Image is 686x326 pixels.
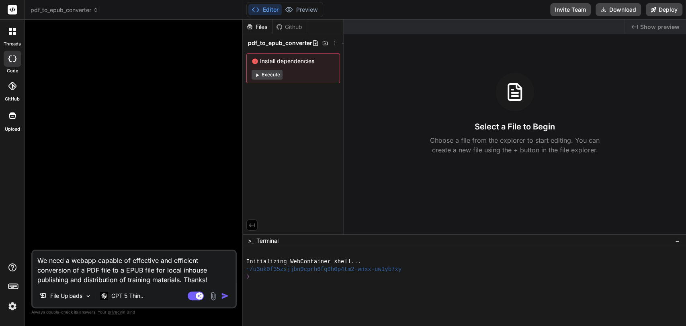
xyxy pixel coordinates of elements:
[221,292,229,300] img: icon
[256,237,278,245] span: Terminal
[111,292,143,300] p: GPT 5 Thin..
[5,126,20,133] label: Upload
[425,135,605,155] p: Choose a file from the explorer to start editing. You can create a new file using the + button in...
[550,3,591,16] button: Invite Team
[282,4,321,15] button: Preview
[50,292,82,300] p: File Uploads
[33,251,235,285] textarea: We need a webapp capable of effective and efficient conversion of a PDF file to a EPUB file for l...
[6,299,19,313] img: settings
[7,68,18,74] label: code
[31,308,237,316] p: Always double-check its answers. Your in Bind
[273,23,306,31] div: Github
[5,96,20,103] label: GitHub
[209,291,218,301] img: attachment
[85,293,92,299] img: Pick Models
[108,310,122,314] span: privacy
[31,6,98,14] span: pdf_to_epub_converter
[246,273,250,281] span: ❯
[248,4,282,15] button: Editor
[640,23,680,31] span: Show preview
[248,39,312,47] span: pdf_to_epub_converter
[243,23,272,31] div: Files
[246,258,361,266] span: Initializing WebContainer shell...
[646,3,682,16] button: Deploy
[246,266,401,273] span: ~/u3uk0f35zsjjbn9cprh6fq9h0p4tm2-wnxx-uw1yb7xy
[475,121,555,132] h3: Select a File to Begin
[252,57,335,65] span: Install dependencies
[252,70,283,80] button: Execute
[674,234,681,247] button: −
[100,292,108,299] img: GPT 5 Thinking High
[4,41,21,47] label: threads
[596,3,641,16] button: Download
[675,237,680,245] span: −
[248,237,254,245] span: >_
